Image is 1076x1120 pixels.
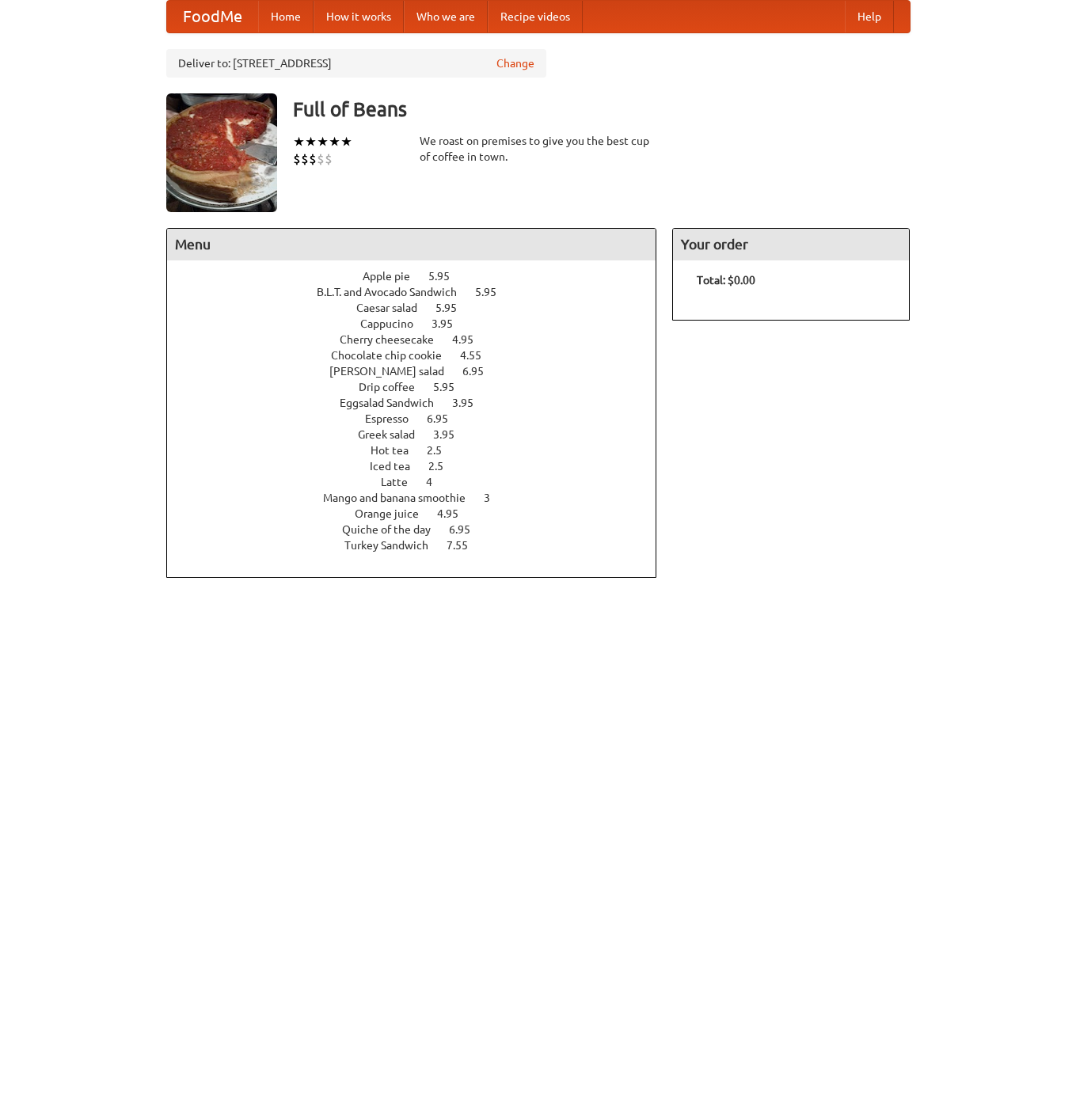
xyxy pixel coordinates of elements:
li: $ [325,150,333,168]
li: $ [317,150,325,168]
a: Help [845,1,894,32]
span: Cherry cheesecake [340,333,450,346]
a: Home [258,1,314,32]
span: Mango and banana smoothie [323,492,481,504]
span: 5.95 [475,286,512,298]
a: How it works [314,1,404,32]
a: Hot tea 2.5 [371,444,471,457]
span: Apple pie [363,270,426,283]
span: 2.5 [428,460,459,473]
span: 7.55 [447,539,484,552]
li: ★ [340,133,352,150]
a: Quiche of the day 6.95 [342,523,500,536]
span: [PERSON_NAME] salad [329,365,460,378]
li: ★ [317,133,329,150]
li: ★ [329,133,340,150]
a: Iced tea 2.5 [370,460,473,473]
span: Hot tea [371,444,424,457]
a: Change [496,55,534,71]
a: Greek salad 3.95 [358,428,484,441]
a: Apple pie 5.95 [363,270,479,283]
li: $ [309,150,317,168]
span: Chocolate chip cookie [331,349,458,362]
span: Quiche of the day [342,523,447,536]
span: 5.95 [433,381,470,393]
a: Latte 4 [381,476,462,488]
span: B.L.T. and Avocado Sandwich [317,286,473,298]
li: $ [293,150,301,168]
span: 3.95 [433,428,470,441]
span: 2.5 [427,444,458,457]
span: Turkey Sandwich [344,539,444,552]
span: Caesar salad [356,302,433,314]
span: 6.95 [427,412,464,425]
a: Orange juice 4.95 [355,507,488,520]
a: Cherry cheesecake 4.95 [340,333,503,346]
a: Espresso 6.95 [365,412,477,425]
a: Eggsalad Sandwich 3.95 [340,397,503,409]
span: Espresso [365,412,424,425]
span: 4.95 [437,507,474,520]
b: Total: $0.00 [697,274,755,287]
li: $ [301,150,309,168]
a: [PERSON_NAME] salad 6.95 [329,365,513,378]
img: angular.jpg [166,93,277,212]
span: 3 [484,492,506,504]
span: 4.95 [452,333,489,346]
h4: Your order [673,229,909,260]
span: 3.95 [452,397,489,409]
span: 4.55 [460,349,497,362]
a: Drip coffee 5.95 [359,381,484,393]
span: Latte [381,476,424,488]
span: 4 [426,476,448,488]
a: Caesar salad 5.95 [356,302,486,314]
span: 3.95 [432,317,469,330]
a: Turkey Sandwich 7.55 [344,539,497,552]
a: Chocolate chip cookie 4.55 [331,349,511,362]
span: Orange juice [355,507,435,520]
span: Iced tea [370,460,426,473]
span: 5.95 [435,302,473,314]
a: FoodMe [167,1,258,32]
div: Deliver to: [STREET_ADDRESS] [166,49,546,78]
span: Greek salad [358,428,431,441]
span: 5.95 [428,270,466,283]
span: 6.95 [462,365,500,378]
span: Drip coffee [359,381,431,393]
h3: Full of Beans [293,93,911,125]
h4: Menu [167,229,656,260]
span: Cappucino [360,317,429,330]
span: 6.95 [449,523,486,536]
a: B.L.T. and Avocado Sandwich 5.95 [317,286,526,298]
a: Recipe videos [488,1,583,32]
div: We roast on premises to give you the best cup of coffee in town. [420,133,657,165]
li: ★ [305,133,317,150]
a: Who we are [404,1,488,32]
a: Cappucino 3.95 [360,317,482,330]
li: ★ [293,133,305,150]
a: Mango and banana smoothie 3 [323,492,519,504]
span: Eggsalad Sandwich [340,397,450,409]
